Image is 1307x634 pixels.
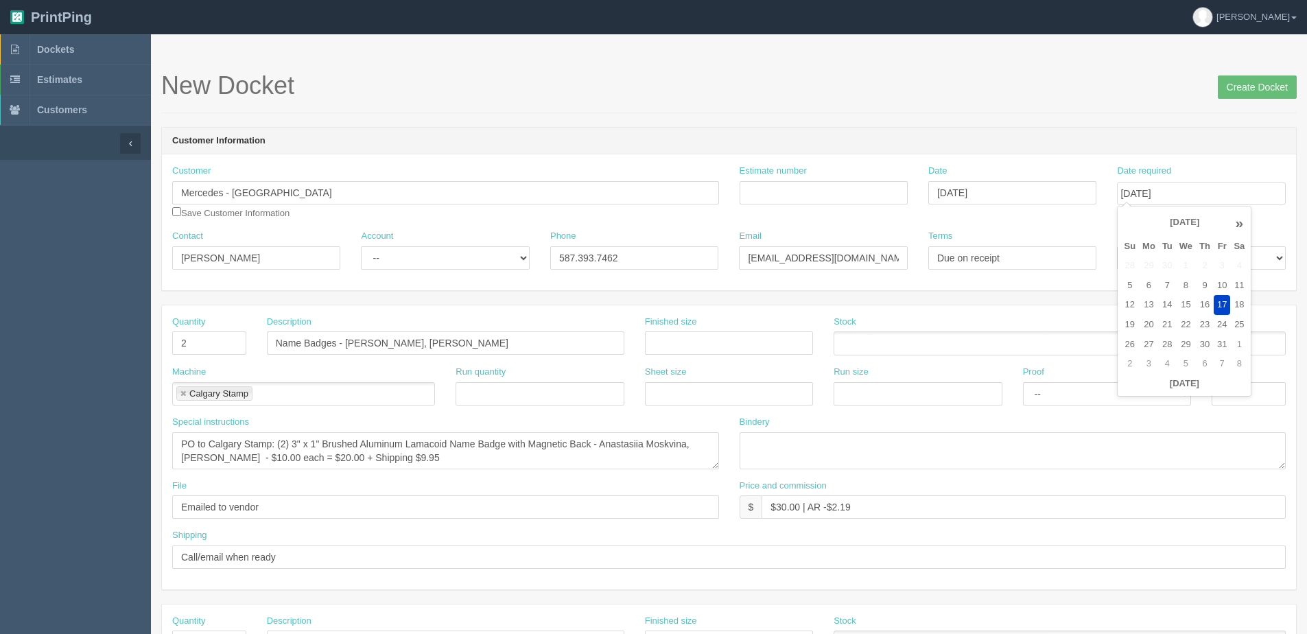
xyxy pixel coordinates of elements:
label: Finished size [645,615,697,628]
td: 8 [1176,276,1196,296]
th: We [1176,237,1196,257]
textarea: PO to Calgary Stamp: (2) 3" x 1" Brushed Aluminum Lamacoid Name Badge with Magnetic Back - Anasta... [172,432,719,469]
td: 24 [1214,315,1230,335]
input: Enter customer name [172,181,719,204]
td: 17 [1214,295,1230,315]
th: Tu [1159,237,1176,257]
td: 29 [1139,256,1159,276]
label: Price and commission [740,480,827,493]
td: 14 [1159,295,1176,315]
td: 15 [1176,295,1196,315]
td: 11 [1230,276,1248,296]
th: Su [1120,237,1139,257]
td: 4 [1159,354,1176,374]
td: 18 [1230,295,1248,315]
td: 1 [1230,335,1248,355]
label: Description [267,615,311,628]
td: 7 [1214,354,1230,374]
th: Mo [1139,237,1159,257]
label: Sheet size [645,366,687,379]
td: 26 [1120,335,1139,355]
th: Fr [1214,237,1230,257]
td: 5 [1120,276,1139,296]
td: 6 [1139,276,1159,296]
img: logo-3e63b451c926e2ac314895c53de4908e5d424f24456219fb08d385ab2e579770.png [10,10,24,24]
td: 30 [1159,256,1176,276]
label: Run quantity [456,366,506,379]
label: Date [928,165,947,178]
th: [DATE] [1120,374,1248,394]
input: Create Docket [1218,75,1297,99]
td: 27 [1139,335,1159,355]
td: 23 [1196,315,1214,335]
td: 21 [1159,315,1176,335]
label: Quantity [172,615,205,628]
td: 13 [1139,295,1159,315]
td: 28 [1120,256,1139,276]
label: Terms [928,230,952,243]
label: Customer [172,165,211,178]
label: Run size [834,366,869,379]
label: File [172,480,187,493]
td: 12 [1120,295,1139,315]
td: 16 [1196,295,1214,315]
label: Machine [172,366,206,379]
label: Special instructions [172,416,249,429]
td: 2 [1196,256,1214,276]
label: Proof [1023,366,1044,379]
div: Calgary Stamp [189,389,248,398]
td: 4 [1230,256,1248,276]
header: Customer Information [162,128,1296,155]
td: 8 [1230,354,1248,374]
td: 19 [1120,315,1139,335]
td: 28 [1159,335,1176,355]
span: Estimates [37,74,82,85]
td: 6 [1196,354,1214,374]
label: Estimate number [740,165,807,178]
td: 7 [1159,276,1176,296]
td: 10 [1214,276,1230,296]
div: Save Customer Information [172,165,719,220]
label: Finished size [645,316,697,329]
th: Sa [1230,237,1248,257]
label: Shipping [172,529,207,542]
img: avatar_default-7531ab5dedf162e01f1e0bb0964e6a185e93c5c22dfe317fb01d7f8cd2b1632c.jpg [1193,8,1212,27]
label: Stock [834,316,856,329]
th: » [1230,209,1248,237]
td: 3 [1139,354,1159,374]
span: Customers [37,104,87,115]
label: Bindery [740,416,770,429]
td: 29 [1176,335,1196,355]
h1: New Docket [161,72,1297,99]
td: 22 [1176,315,1196,335]
td: 3 [1214,256,1230,276]
th: Th [1196,237,1214,257]
td: 5 [1176,354,1196,374]
td: 1 [1176,256,1196,276]
label: Contact [172,230,203,243]
label: Account [361,230,393,243]
label: Stock [834,615,856,628]
label: Date required [1117,165,1171,178]
label: Quantity [172,316,205,329]
td: 30 [1196,335,1214,355]
td: 31 [1214,335,1230,355]
td: 2 [1120,354,1139,374]
td: 20 [1139,315,1159,335]
span: Dockets [37,44,74,55]
label: Phone [550,230,576,243]
label: Description [267,316,311,329]
label: Email [739,230,762,243]
div: $ [740,495,762,519]
td: 9 [1196,276,1214,296]
td: 25 [1230,315,1248,335]
th: [DATE] [1139,209,1230,237]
